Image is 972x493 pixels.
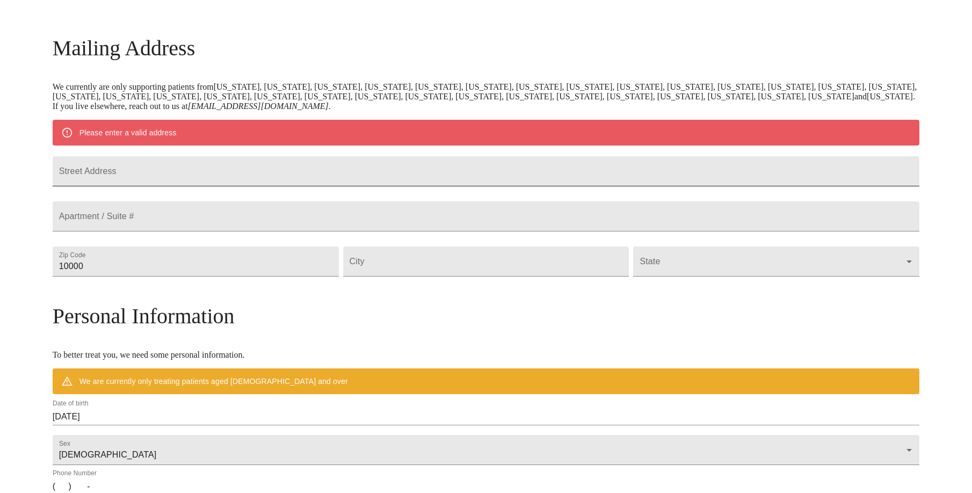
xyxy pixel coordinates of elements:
[53,35,920,61] h3: Mailing Address
[53,82,920,111] p: We currently are only supporting patients from [US_STATE], [US_STATE], [US_STATE], [US_STATE], [U...
[79,123,177,142] div: Please enter a valid address
[53,435,920,465] div: [DEMOGRAPHIC_DATA]
[188,102,329,111] em: [EMAIL_ADDRESS][DOMAIN_NAME]
[79,372,348,391] div: We are currently only treating patients aged [DEMOGRAPHIC_DATA] and over
[53,470,97,477] label: Phone Number
[53,401,89,407] label: Date of birth
[633,247,919,277] div: ​
[53,303,920,329] h3: Personal Information
[53,350,920,360] p: To better treat you, we need some personal information.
